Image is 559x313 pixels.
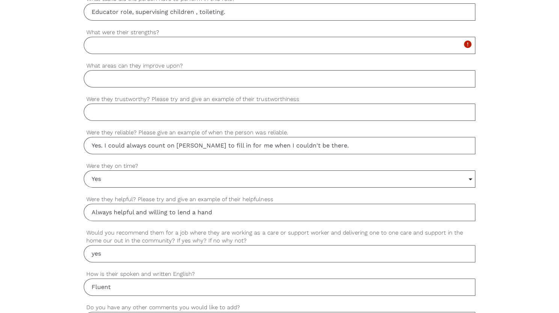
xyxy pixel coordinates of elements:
[84,195,475,204] label: Were they helpful? Please try and give an example of their helpfulness
[84,128,475,137] label: Were they reliable? Please give an example of when the person was reliable.
[84,229,475,245] label: Would you recommend them for a job where they are working as a care or support worker and deliver...
[84,162,475,170] label: Were they on time?
[463,40,472,49] i: error
[84,303,475,312] label: Do you have any other comments you would like to add?
[84,270,475,278] label: How is their spoken and written English?
[84,95,475,104] label: Were they trustworthy? Please try and give an example of their trustworthiness
[84,28,475,37] label: What were their strengths?
[84,62,475,70] label: What areas can they improve upon?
